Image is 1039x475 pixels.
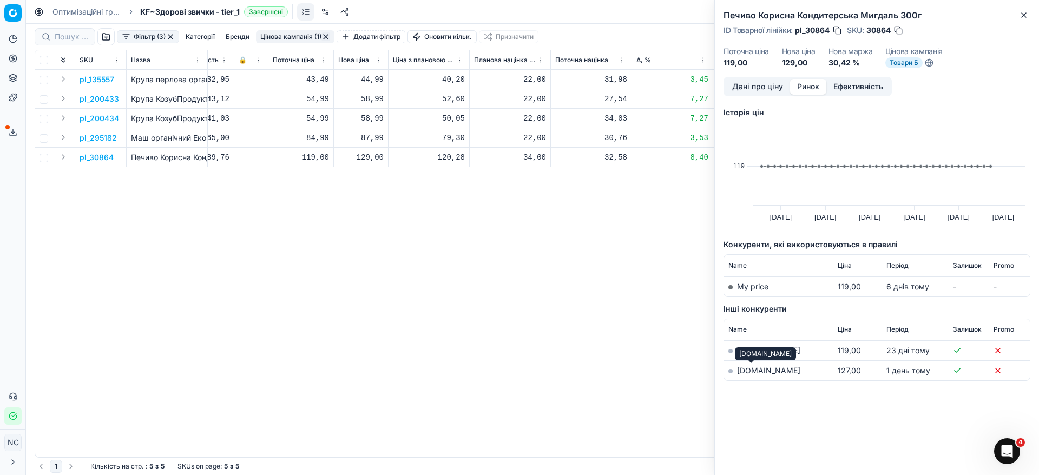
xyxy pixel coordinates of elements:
button: Оновити кільк. [407,30,477,43]
div: 119,00 [273,152,329,163]
p: Крупа КозубПродукт орг.вів.[PERSON_NAME].пак0,5кг [131,94,203,104]
dd: 30,42 % [828,57,873,68]
span: 6 днів тому [886,282,929,291]
strong: 5 [235,462,239,471]
span: Δ, % [636,56,651,64]
dt: Нова маржа [828,48,873,55]
div: 22,00 [474,74,546,85]
button: Expand [57,111,70,124]
dt: Поточна ціна [724,48,769,55]
span: My price [737,282,768,291]
p: pl_200434 [80,113,119,124]
text: [DATE] [948,213,970,221]
div: 34,03 [555,113,627,124]
span: KF~Здорові звички - tier_1 [140,6,240,17]
strong: 5 [224,462,228,471]
span: Період [886,261,909,270]
div: 52,60 [393,94,465,104]
div: 84,99 [273,133,329,143]
a: [DOMAIN_NAME] [737,366,800,375]
p: Крупа перлова органічна Екород 400г [131,74,203,85]
dt: Нова ціна [782,48,816,55]
div: 58,99 [338,94,384,104]
button: pl_135557 [80,74,114,85]
div: 22,00 [474,133,546,143]
button: pl_200433 [80,94,119,104]
iframe: Intercom live chat [994,438,1020,464]
p: Печиво Корисна Кондитерська Мигдаль 300г [131,152,203,163]
button: Go to next page [64,460,77,473]
h5: Інші конкуренти [724,304,1030,314]
strong: з [155,462,159,471]
button: Expand all [57,54,70,67]
span: SKUs on page : [177,462,222,471]
button: Expand [57,131,70,144]
span: 119,00 [838,346,861,355]
span: KF~Здорові звички - tier_1Завершені [140,6,288,17]
span: 🔒 [239,56,247,64]
div: 54,99 [273,113,329,124]
strong: 5 [161,462,165,471]
td: - [989,276,1030,296]
button: Призначити [479,30,538,43]
button: Go to previous page [35,460,48,473]
h5: Конкуренти, які використовуються в правилі [724,239,1030,250]
span: Promo [994,261,1014,270]
span: pl_30864 [795,25,830,36]
span: SKU [80,56,93,64]
text: [DATE] [903,213,925,221]
p: Маш органічний Екород 400г [131,133,203,143]
div: 79,30 [393,133,465,143]
span: Період [886,325,909,334]
button: Категорії [181,30,219,43]
button: 1 [50,460,62,473]
div: [DOMAIN_NAME] [735,347,796,360]
div: 50,05 [393,113,465,124]
div: 3,45 [636,74,708,85]
div: 8,40 [636,152,708,163]
span: 4 [1016,438,1025,447]
p: Крупа КозубПродукт орг.вівсяна пак 0,5кг [131,113,203,124]
div: 31,98 [555,74,627,85]
div: 40,20 [393,74,465,85]
nav: breadcrumb [52,6,288,17]
span: Завершені [244,6,288,17]
a: Оптимізаційні групи [52,6,122,17]
input: Пошук по SKU або назві [55,31,88,42]
div: 44,99 [338,74,384,85]
button: Додати фільтр [337,30,405,43]
div: 65,00 [191,133,229,143]
div: 30,76 [555,133,627,143]
span: Name [728,325,747,334]
span: NC [5,434,21,451]
div: 58,99 [338,113,384,124]
div: 129,00 [338,152,384,163]
span: Залишок [953,261,982,270]
td: - [949,276,989,296]
div: 7,27 [636,113,708,124]
span: Назва [131,56,150,64]
button: pl_295182 [80,133,117,143]
text: [DATE] [859,213,880,221]
div: 32,95 [191,74,229,85]
div: 22,00 [474,94,546,104]
span: Планова націнка на категорію [474,56,535,64]
span: Поточна націнка [555,56,608,64]
h2: Печиво Корисна Кондитерська Мигдаль 300г [724,9,1030,22]
div: 27,54 [555,94,627,104]
text: [DATE] [770,213,792,221]
div: 89,76 [191,152,229,163]
div: 120,28 [393,152,465,163]
a: [DOMAIN_NAME] [737,346,800,355]
div: 3,53 [636,133,708,143]
span: Promo [994,325,1014,334]
div: 41,03 [191,113,229,124]
span: Ціна [838,261,852,270]
button: pl_30864 [80,152,114,163]
span: ID Товарної лінійки : [724,27,793,34]
div: 32,58 [555,152,627,163]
